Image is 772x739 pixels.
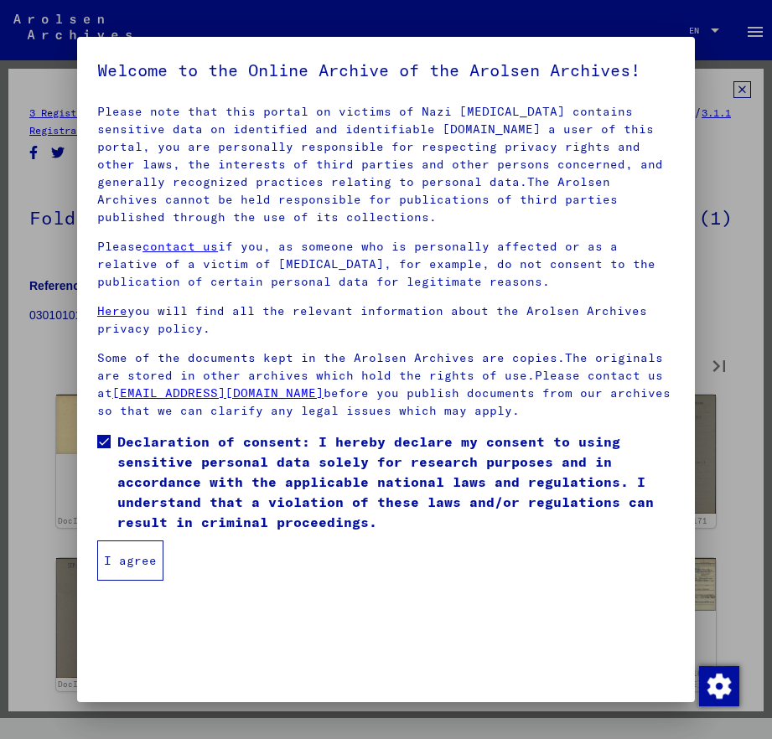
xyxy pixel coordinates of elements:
button: I agree [97,540,163,581]
a: Here [97,303,127,318]
a: [EMAIL_ADDRESS][DOMAIN_NAME] [112,385,324,401]
p: you will find all the relevant information about the Arolsen Archives privacy policy. [97,302,675,338]
p: Some of the documents kept in the Arolsen Archives are copies.The originals are stored in other a... [97,349,675,420]
p: Please if you, as someone who is personally affected or as a relative of a victim of [MEDICAL_DAT... [97,238,675,291]
h5: Welcome to the Online Archive of the Arolsen Archives! [97,57,675,84]
a: contact us [142,239,218,254]
p: Please note that this portal on victims of Nazi [MEDICAL_DATA] contains sensitive data on identif... [97,103,675,226]
span: Declaration of consent: I hereby declare my consent to using sensitive personal data solely for r... [117,432,675,532]
img: Change consent [699,666,739,706]
div: Change consent [698,665,738,705]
